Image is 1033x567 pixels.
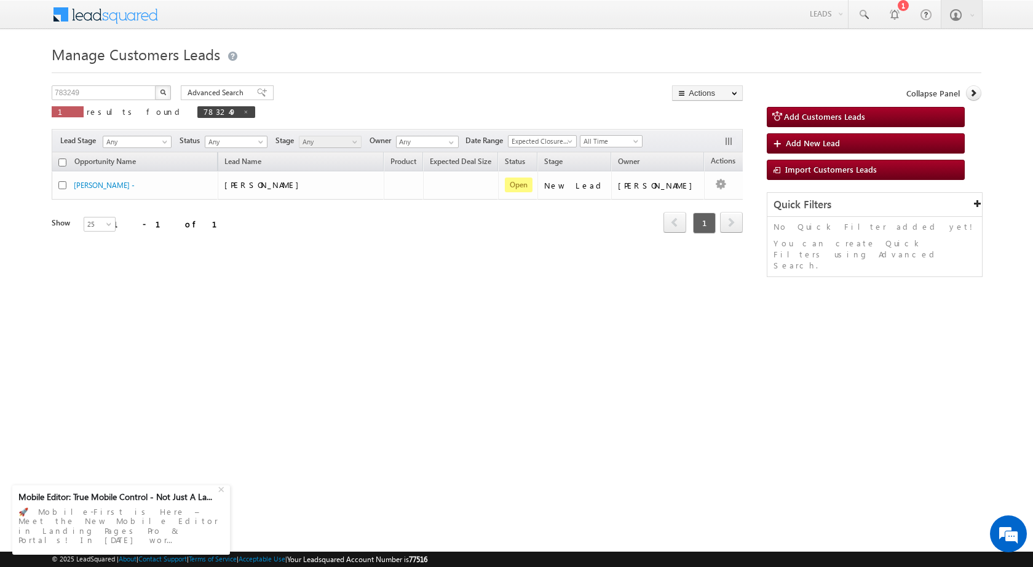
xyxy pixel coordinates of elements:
[774,238,976,271] p: You can create Quick Filters using Advanced Search.
[767,193,982,217] div: Quick Filters
[52,44,220,64] span: Manage Customers Leads
[544,157,563,166] span: Stage
[618,157,639,166] span: Owner
[705,154,742,170] span: Actions
[465,135,508,146] span: Date Range
[60,135,101,146] span: Lead Stage
[52,553,427,565] span: © 2025 LeadSquared | | | | |
[618,180,699,191] div: [PERSON_NAME]
[672,85,743,101] button: Actions
[786,138,840,148] span: Add New Lead
[18,503,224,549] div: 🚀 Mobile-First is Here – Meet the New Mobile Editor in Landing Pages Pro & Portals! In [DATE] wor...
[84,219,117,230] span: 25
[204,106,237,117] span: 783249
[693,213,716,233] span: 1
[663,212,686,233] span: prev
[218,155,267,171] span: Lead Name
[287,555,427,564] span: Your Leadsquared Account Number is
[205,136,264,147] span: Any
[442,136,457,149] a: Show All Items
[68,155,142,171] a: Opportunity Name
[103,136,172,148] a: Any
[87,106,184,117] span: results found
[663,213,686,233] a: prev
[84,217,116,232] a: 25
[785,164,877,174] span: Import Customers Leads
[906,88,960,99] span: Collapse Panel
[580,135,643,147] a: All Time
[774,221,976,232] p: No Quick Filter added yet!
[370,135,396,146] span: Owner
[396,136,459,148] input: Type to Search
[424,155,497,171] a: Expected Deal Size
[205,136,267,148] a: Any
[509,136,572,147] span: Expected Closure Date
[390,157,416,166] span: Product
[299,136,362,148] a: Any
[74,181,135,190] a: [PERSON_NAME] -
[720,212,743,233] span: next
[580,136,639,147] span: All Time
[180,135,205,146] span: Status
[215,481,230,496] div: +
[58,158,66,166] input: Check all records
[409,555,427,564] span: 77516
[138,555,187,563] a: Contact Support
[275,135,299,146] span: Stage
[505,178,532,192] span: Open
[113,217,232,231] div: 1 - 1 of 1
[299,136,358,147] span: Any
[189,555,237,563] a: Terms of Service
[52,217,74,229] div: Show
[160,89,166,95] img: Search
[538,155,569,171] a: Stage
[224,179,305,190] span: [PERSON_NAME]
[18,491,216,502] div: Mobile Editor: True Mobile Control - Not Just A La...
[74,157,136,166] span: Opportunity Name
[784,111,865,122] span: Add Customers Leads
[499,155,531,171] a: Status
[119,555,137,563] a: About
[58,106,77,117] span: 1
[188,87,247,98] span: Advanced Search
[544,180,606,191] div: New Lead
[720,213,743,233] a: next
[103,136,167,147] span: Any
[508,135,577,147] a: Expected Closure Date
[430,157,491,166] span: Expected Deal Size
[239,555,285,563] a: Acceptable Use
